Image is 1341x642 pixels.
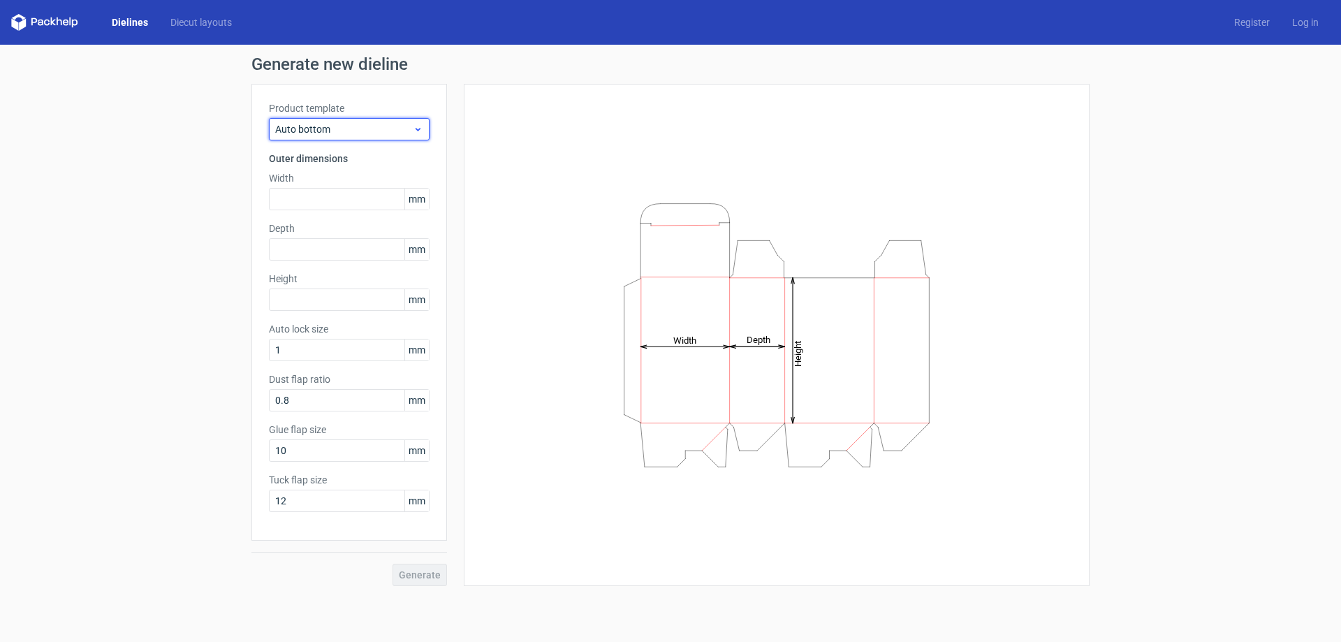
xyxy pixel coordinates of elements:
label: Glue flap size [269,423,430,437]
span: mm [404,440,429,461]
tspan: Height [793,340,803,366]
a: Register [1223,15,1281,29]
label: Depth [269,221,430,235]
label: Height [269,272,430,286]
tspan: Width [673,335,696,345]
label: Auto lock size [269,322,430,336]
span: mm [404,340,429,360]
span: Auto bottom [275,122,413,136]
a: Diecut layouts [159,15,243,29]
span: mm [404,289,429,310]
h3: Outer dimensions [269,152,430,166]
a: Log in [1281,15,1330,29]
label: Dust flap ratio [269,372,430,386]
h1: Generate new dieline [251,56,1090,73]
tspan: Depth [747,335,770,345]
a: Dielines [101,15,159,29]
span: mm [404,390,429,411]
span: mm [404,239,429,260]
label: Width [269,171,430,185]
label: Product template [269,101,430,115]
span: mm [404,189,429,210]
label: Tuck flap size [269,473,430,487]
span: mm [404,490,429,511]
